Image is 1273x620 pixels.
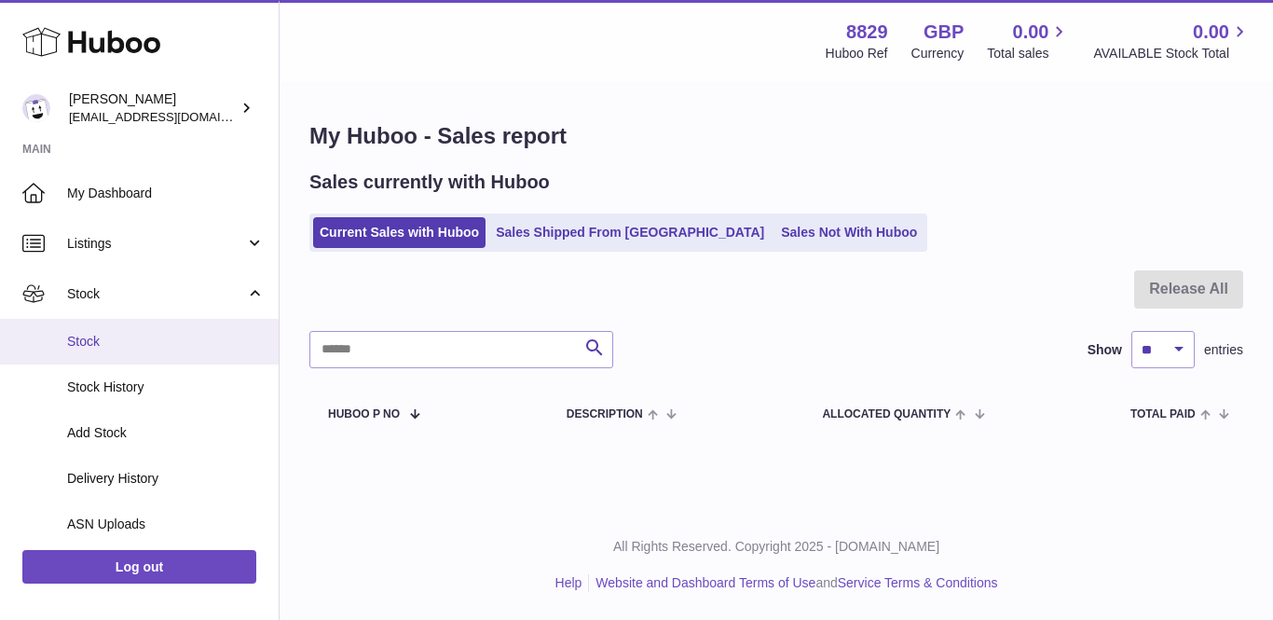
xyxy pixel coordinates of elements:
a: Help [555,575,582,590]
span: ASN Uploads [67,516,265,533]
span: 0.00 [1013,20,1049,45]
span: Stock [67,285,245,303]
span: Add Stock [67,424,265,442]
div: Currency [911,45,965,62]
a: Sales Shipped From [GEOGRAPHIC_DATA] [489,217,771,248]
strong: 8829 [846,20,888,45]
img: commandes@kpmatech.com [22,94,50,122]
span: Stock History [67,379,265,396]
span: Delivery History [67,470,265,488]
a: Log out [22,550,256,584]
p: All Rights Reserved. Copyright 2025 - [DOMAIN_NAME] [294,538,1258,556]
h2: Sales currently with Huboo [309,170,550,195]
a: 0.00 Total sales [987,20,1070,62]
h1: My Huboo - Sales report [309,121,1243,151]
a: 0.00 AVAILABLE Stock Total [1093,20,1251,62]
li: and [589,574,997,592]
span: Total paid [1130,408,1196,420]
span: 0.00 [1193,20,1229,45]
a: Website and Dashboard Terms of Use [595,575,815,590]
span: ALLOCATED Quantity [822,408,951,420]
span: entries [1204,341,1243,359]
span: [EMAIL_ADDRESS][DOMAIN_NAME] [69,109,274,124]
a: Sales Not With Huboo [774,217,924,248]
span: Listings [67,235,245,253]
div: Huboo Ref [826,45,888,62]
span: AVAILABLE Stock Total [1093,45,1251,62]
span: Description [567,408,643,420]
a: Service Terms & Conditions [838,575,998,590]
a: Current Sales with Huboo [313,217,486,248]
div: [PERSON_NAME] [69,90,237,126]
label: Show [1088,341,1122,359]
span: Total sales [987,45,1070,62]
span: Huboo P no [328,408,400,420]
span: My Dashboard [67,185,265,202]
strong: GBP [924,20,964,45]
span: Stock [67,333,265,351]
